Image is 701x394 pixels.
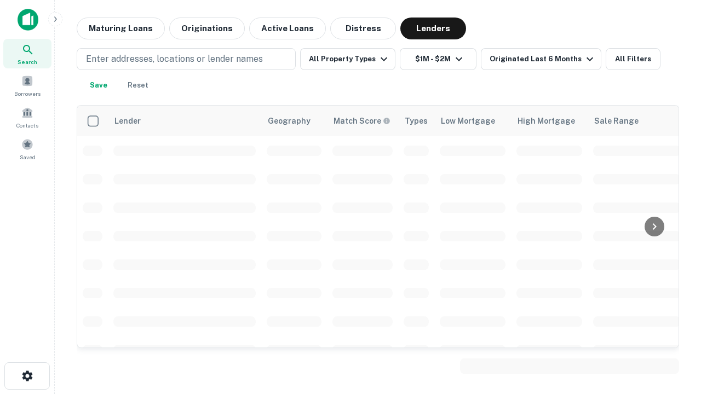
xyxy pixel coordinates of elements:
span: Contacts [16,121,38,130]
button: Active Loans [249,18,326,39]
th: Types [398,106,434,136]
button: Originations [169,18,245,39]
span: Search [18,57,37,66]
div: Sale Range [594,114,639,128]
div: Geography [268,114,311,128]
div: Originated Last 6 Months [490,53,596,66]
span: Saved [20,153,36,161]
button: Lenders [400,18,466,39]
button: Enter addresses, locations or lender names [77,48,296,70]
button: Save your search to get updates of matches that match your search criteria. [81,74,116,96]
th: High Mortgage [511,106,588,136]
button: All Property Types [300,48,395,70]
th: Geography [261,106,327,136]
a: Contacts [3,102,51,132]
button: Originated Last 6 Months [481,48,601,70]
a: Saved [3,134,51,164]
div: Lender [114,114,141,128]
div: Types [405,114,428,128]
div: Low Mortgage [441,114,495,128]
th: Capitalize uses an advanced AI algorithm to match your search with the best lender. The match sco... [327,106,398,136]
th: Low Mortgage [434,106,511,136]
button: $1M - $2M [400,48,476,70]
a: Borrowers [3,71,51,100]
p: Enter addresses, locations or lender names [86,53,263,66]
div: Capitalize uses an advanced AI algorithm to match your search with the best lender. The match sco... [334,115,390,127]
h6: Match Score [334,115,388,127]
button: Reset [120,74,156,96]
span: Borrowers [14,89,41,98]
a: Search [3,39,51,68]
button: Distress [330,18,396,39]
button: Maturing Loans [77,18,165,39]
button: All Filters [606,48,660,70]
th: Sale Range [588,106,686,136]
img: capitalize-icon.png [18,9,38,31]
div: High Mortgage [518,114,575,128]
th: Lender [108,106,261,136]
iframe: Chat Widget [646,306,701,359]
